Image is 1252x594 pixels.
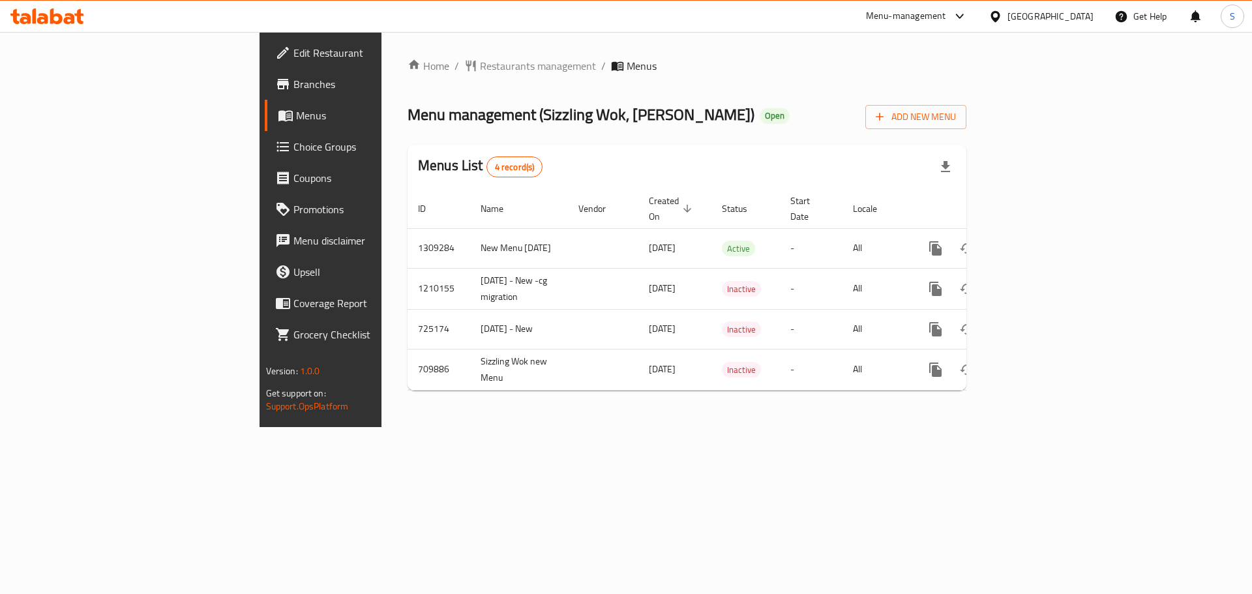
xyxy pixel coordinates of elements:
[293,139,458,155] span: Choice Groups
[722,201,764,216] span: Status
[722,282,761,297] span: Inactive
[265,319,469,350] a: Grocery Checklist
[265,288,469,319] a: Coverage Report
[293,76,458,92] span: Branches
[470,268,568,309] td: [DATE] - New -cg migration
[293,201,458,217] span: Promotions
[266,385,326,402] span: Get support on:
[951,314,983,345] button: Change Status
[293,233,458,248] span: Menu disclaimer
[486,156,543,177] div: Total records count
[265,225,469,256] a: Menu disclaimer
[408,100,754,129] span: Menu management ( Sizzling Wok, [PERSON_NAME] )
[481,201,520,216] span: Name
[470,349,568,390] td: Sizzling Wok new Menu
[578,201,623,216] span: Vendor
[464,58,596,74] a: Restaurants management
[265,256,469,288] a: Upsell
[408,58,966,74] nav: breadcrumb
[418,201,443,216] span: ID
[951,354,983,385] button: Change Status
[601,58,606,74] li: /
[842,309,910,349] td: All
[649,193,696,224] span: Created On
[760,110,790,121] span: Open
[627,58,657,74] span: Menus
[300,363,320,379] span: 1.0.0
[470,228,568,268] td: New Menu [DATE]
[722,322,761,337] span: Inactive
[780,349,842,390] td: -
[842,268,910,309] td: All
[265,131,469,162] a: Choice Groups
[853,201,894,216] span: Locale
[920,233,951,264] button: more
[920,314,951,345] button: more
[265,68,469,100] a: Branches
[930,151,961,183] div: Export file
[293,45,458,61] span: Edit Restaurant
[722,321,761,337] div: Inactive
[265,194,469,225] a: Promotions
[1007,9,1094,23] div: [GEOGRAPHIC_DATA]
[842,349,910,390] td: All
[951,273,983,304] button: Change Status
[910,189,1056,229] th: Actions
[722,363,761,378] span: Inactive
[296,108,458,123] span: Menus
[951,233,983,264] button: Change Status
[265,100,469,131] a: Menus
[293,295,458,311] span: Coverage Report
[780,309,842,349] td: -
[842,228,910,268] td: All
[876,109,956,125] span: Add New Menu
[293,170,458,186] span: Coupons
[418,156,543,177] h2: Menus List
[760,108,790,124] div: Open
[293,264,458,280] span: Upsell
[920,354,951,385] button: more
[780,268,842,309] td: -
[266,363,298,379] span: Version:
[780,228,842,268] td: -
[649,320,676,337] span: [DATE]
[266,398,349,415] a: Support.OpsPlatform
[866,8,946,24] div: Menu-management
[722,241,755,256] span: Active
[293,327,458,342] span: Grocery Checklist
[470,309,568,349] td: [DATE] - New
[790,193,827,224] span: Start Date
[920,273,951,304] button: more
[265,162,469,194] a: Coupons
[480,58,596,74] span: Restaurants management
[408,189,1056,391] table: enhanced table
[649,361,676,378] span: [DATE]
[1230,9,1235,23] span: S
[722,281,761,297] div: Inactive
[487,161,543,173] span: 4 record(s)
[649,239,676,256] span: [DATE]
[865,105,966,129] button: Add New Menu
[265,37,469,68] a: Edit Restaurant
[649,280,676,297] span: [DATE]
